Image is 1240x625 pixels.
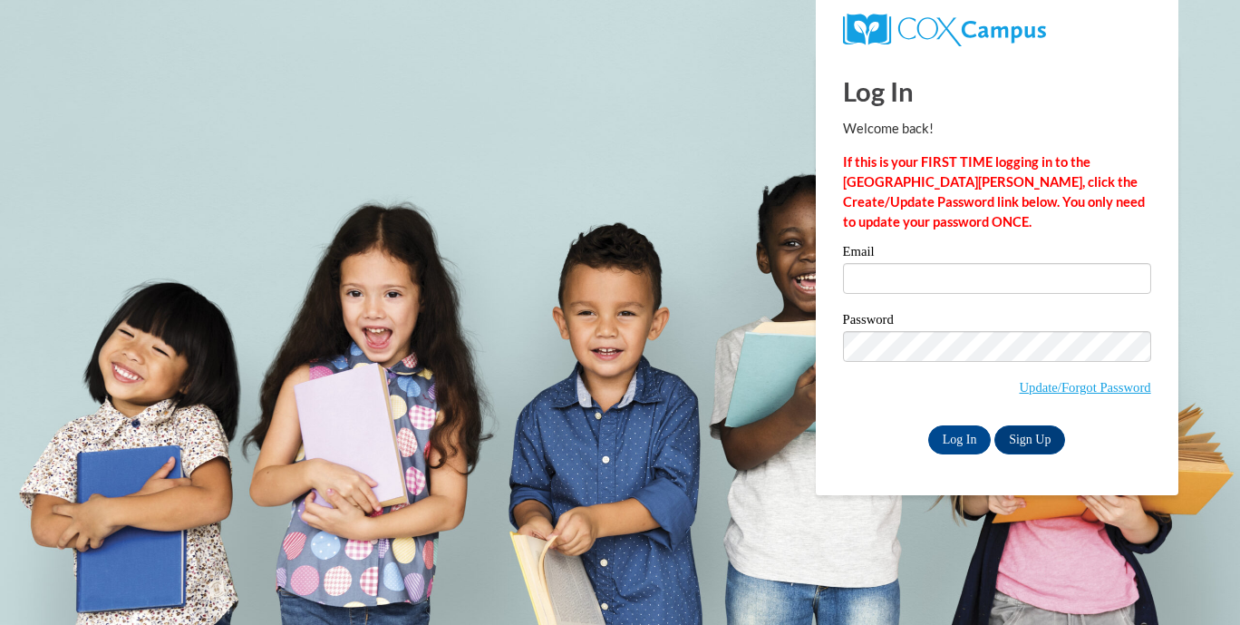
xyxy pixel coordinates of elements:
[843,73,1151,110] h1: Log In
[843,14,1151,46] a: COX Campus
[843,313,1151,331] label: Password
[928,425,992,454] input: Log In
[994,425,1065,454] a: Sign Up
[843,154,1145,229] strong: If this is your FIRST TIME logging in to the [GEOGRAPHIC_DATA][PERSON_NAME], click the Create/Upd...
[843,119,1151,139] p: Welcome back!
[1020,380,1151,395] a: Update/Forgot Password
[843,14,1046,46] img: COX Campus
[843,245,1151,263] label: Email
